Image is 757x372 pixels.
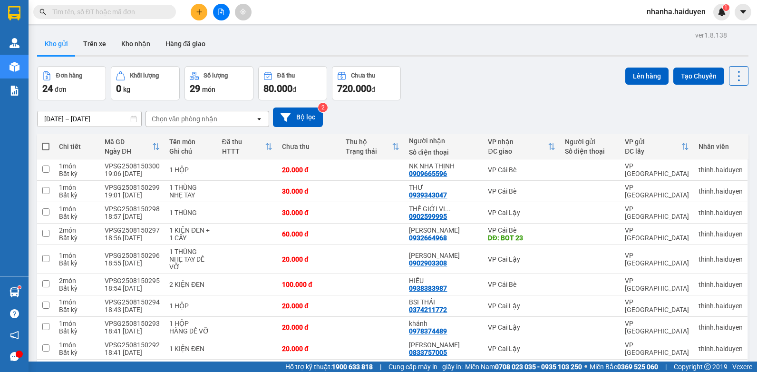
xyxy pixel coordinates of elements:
[37,66,106,100] button: Đơn hàng24đơn
[240,9,246,15] span: aim
[105,277,160,284] div: VPSG2508150295
[59,259,95,267] div: Bất kỳ
[169,302,213,310] div: 1 HỘP
[10,309,19,318] span: question-circle
[100,134,165,159] th: Toggle SortBy
[59,162,95,170] div: 1 món
[699,166,743,174] div: thinh.haiduyen
[351,72,375,79] div: Chưa thu
[465,362,582,372] span: Miền Nam
[105,162,160,170] div: VPSG2508150300
[673,68,724,85] button: Tạo Chuyến
[488,138,547,146] div: VP nhận
[565,147,615,155] div: Số điện thoại
[625,341,689,356] div: VP [GEOGRAPHIC_DATA]
[488,226,555,234] div: VP Cái Bè
[724,4,728,11] span: 1
[59,341,95,349] div: 1 món
[409,148,478,156] div: Số điện thoại
[665,362,667,372] span: |
[488,281,555,288] div: VP Cái Bè
[409,234,447,242] div: 0932664968
[346,147,392,155] div: Trạng thái
[409,306,447,313] div: 0374211772
[282,281,336,288] div: 100.000 đ
[59,170,95,177] div: Bất kỳ
[699,143,743,150] div: Nhân viên
[695,30,727,40] div: ver 1.8.138
[699,281,743,288] div: thinh.haiduyen
[409,170,447,177] div: 0909665596
[10,86,19,96] img: solution-icon
[59,284,95,292] div: Bất kỳ
[76,32,114,55] button: Trên xe
[409,226,478,234] div: HOÀNG GIANG
[169,327,213,335] div: HÀNG DỄ VỠ
[10,331,19,340] span: notification
[235,4,252,20] button: aim
[116,83,121,94] span: 0
[409,284,447,292] div: 0938383987
[625,162,689,177] div: VP [GEOGRAPHIC_DATA]
[409,191,447,199] div: 0939343047
[718,8,726,16] img: icon-new-feature
[488,234,555,242] div: DĐ: BOT 23
[38,111,141,127] input: Select a date range.
[282,209,336,216] div: 30.000 đ
[282,255,336,263] div: 20.000 đ
[105,252,160,259] div: VPSG2508150296
[625,68,669,85] button: Lên hàng
[409,184,478,191] div: THƯ
[169,184,213,191] div: 1 THÙNG
[409,341,478,349] div: HOÀNG LONG
[282,187,336,195] div: 30.000 đ
[42,83,53,94] span: 24
[37,32,76,55] button: Kho gửi
[625,184,689,199] div: VP [GEOGRAPHIC_DATA]
[699,323,743,331] div: thinh.haiduyen
[409,162,478,170] div: NK NHA THỊNH
[10,62,19,72] img: warehouse-icon
[105,147,152,155] div: Ngày ĐH
[337,83,371,94] span: 720.000
[388,362,463,372] span: Cung cấp máy in - giấy in:
[263,83,292,94] span: 80.000
[105,170,160,177] div: 19:06 [DATE]
[488,187,555,195] div: VP Cái Bè
[699,230,743,238] div: thinh.haiduyen
[488,345,555,352] div: VP Cai Lậy
[169,191,213,199] div: NHẸ TAY
[255,115,263,123] svg: open
[217,134,277,159] th: Toggle SortBy
[735,4,751,20] button: caret-down
[59,205,95,213] div: 1 món
[409,205,478,213] div: THẾ GIỚI VI TÍNH
[409,213,447,220] div: 0902599995
[105,205,160,213] div: VPSG2508150298
[169,138,213,146] div: Tên món
[196,9,203,15] span: plus
[213,4,230,20] button: file-add
[409,137,478,145] div: Người nhận
[59,320,95,327] div: 1 món
[111,66,180,100] button: Khối lượng0kg
[169,248,213,255] div: 1 THÙNG
[495,363,582,371] strong: 0708 023 035 - 0935 103 250
[123,86,130,93] span: kg
[105,306,160,313] div: 18:43 [DATE]
[704,363,711,370] span: copyright
[380,362,381,372] span: |
[292,86,296,93] span: đ
[105,341,160,349] div: VPSG2508150292
[445,205,451,213] span: ...
[39,9,46,15] span: search
[222,147,265,155] div: HTTT
[204,72,228,79] div: Số lượng
[59,226,95,234] div: 2 món
[277,72,295,79] div: Đã thu
[488,147,547,155] div: ĐC giao
[625,226,689,242] div: VP [GEOGRAPHIC_DATA]
[105,184,160,191] div: VPSG2508150299
[620,134,694,159] th: Toggle SortBy
[8,6,20,20] img: logo-vxr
